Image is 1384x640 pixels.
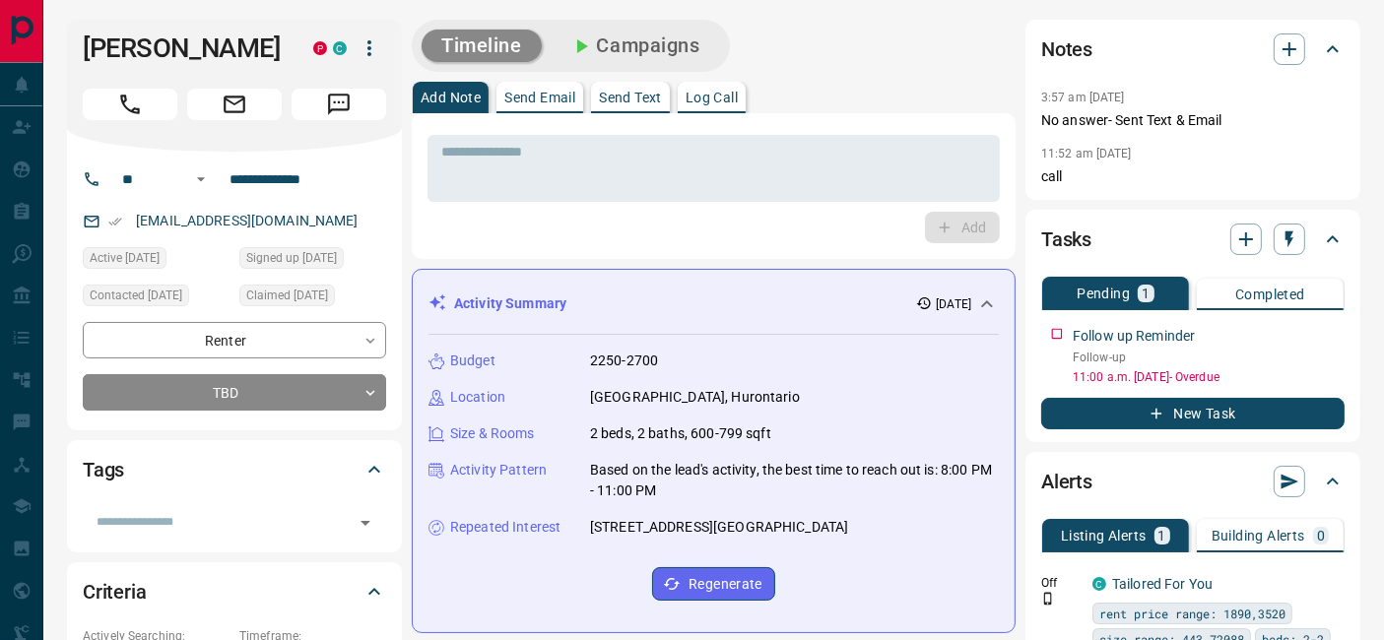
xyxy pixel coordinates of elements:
[83,247,230,275] div: Sun Jun 29 2025
[590,517,848,538] p: [STREET_ADDRESS][GEOGRAPHIC_DATA]
[352,509,379,537] button: Open
[450,423,535,444] p: Size & Rooms
[108,215,122,228] svg: Email Verified
[599,91,662,104] p: Send Text
[590,460,999,501] p: Based on the lead's activity, the best time to reach out is: 8:00 PM - 11:00 PM
[83,568,386,615] div: Criteria
[454,293,566,314] p: Activity Summary
[1041,224,1091,255] h2: Tasks
[83,446,386,493] div: Tags
[590,423,771,444] p: 2 beds, 2 baths, 600-799 sqft
[1061,529,1147,543] p: Listing Alerts
[90,286,182,305] span: Contacted [DATE]
[1041,166,1345,187] p: call
[550,30,720,62] button: Campaigns
[83,89,177,120] span: Call
[1077,287,1130,300] p: Pending
[239,247,386,275] div: Wed Jun 11 2025
[83,576,147,608] h2: Criteria
[1092,577,1106,591] div: condos.ca
[189,167,213,191] button: Open
[333,41,347,55] div: condos.ca
[450,517,560,538] p: Repeated Interest
[1041,33,1092,65] h2: Notes
[83,322,386,358] div: Renter
[239,285,386,312] div: Wed Jun 11 2025
[936,295,971,313] p: [DATE]
[246,248,337,268] span: Signed up [DATE]
[1235,288,1305,301] p: Completed
[1073,368,1345,386] p: 11:00 a.m. [DATE] - Overdue
[428,286,999,322] div: Activity Summary[DATE]
[1041,26,1345,73] div: Notes
[83,454,124,485] h2: Tags
[1041,466,1092,497] h2: Alerts
[313,41,327,55] div: property.ca
[90,248,160,268] span: Active [DATE]
[1073,349,1345,366] p: Follow-up
[1041,574,1081,592] p: Off
[292,89,386,120] span: Message
[1041,216,1345,263] div: Tasks
[1112,576,1213,592] a: Tailored For You
[1041,592,1055,606] svg: Push Notification Only
[1041,147,1132,160] p: 11:52 am [DATE]
[83,32,284,64] h1: [PERSON_NAME]
[652,567,775,601] button: Regenerate
[1041,398,1345,429] button: New Task
[504,91,575,104] p: Send Email
[450,351,495,371] p: Budget
[590,387,800,408] p: [GEOGRAPHIC_DATA], Hurontario
[1073,326,1195,347] p: Follow up Reminder
[136,213,359,228] a: [EMAIL_ADDRESS][DOMAIN_NAME]
[1041,91,1125,104] p: 3:57 am [DATE]
[1158,529,1166,543] p: 1
[450,387,505,408] p: Location
[187,89,282,120] span: Email
[83,374,386,411] div: TBD
[1142,287,1150,300] p: 1
[1212,529,1305,543] p: Building Alerts
[450,460,547,480] p: Activity Pattern
[1041,458,1345,505] div: Alerts
[246,286,328,305] span: Claimed [DATE]
[422,30,542,62] button: Timeline
[590,351,658,371] p: 2250-2700
[421,91,481,104] p: Add Note
[1099,604,1285,623] span: rent price range: 1890,3520
[686,91,738,104] p: Log Call
[1317,529,1325,543] p: 0
[83,285,230,312] div: Sat Jul 19 2025
[1041,110,1345,131] p: No answer- Sent Text & Email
